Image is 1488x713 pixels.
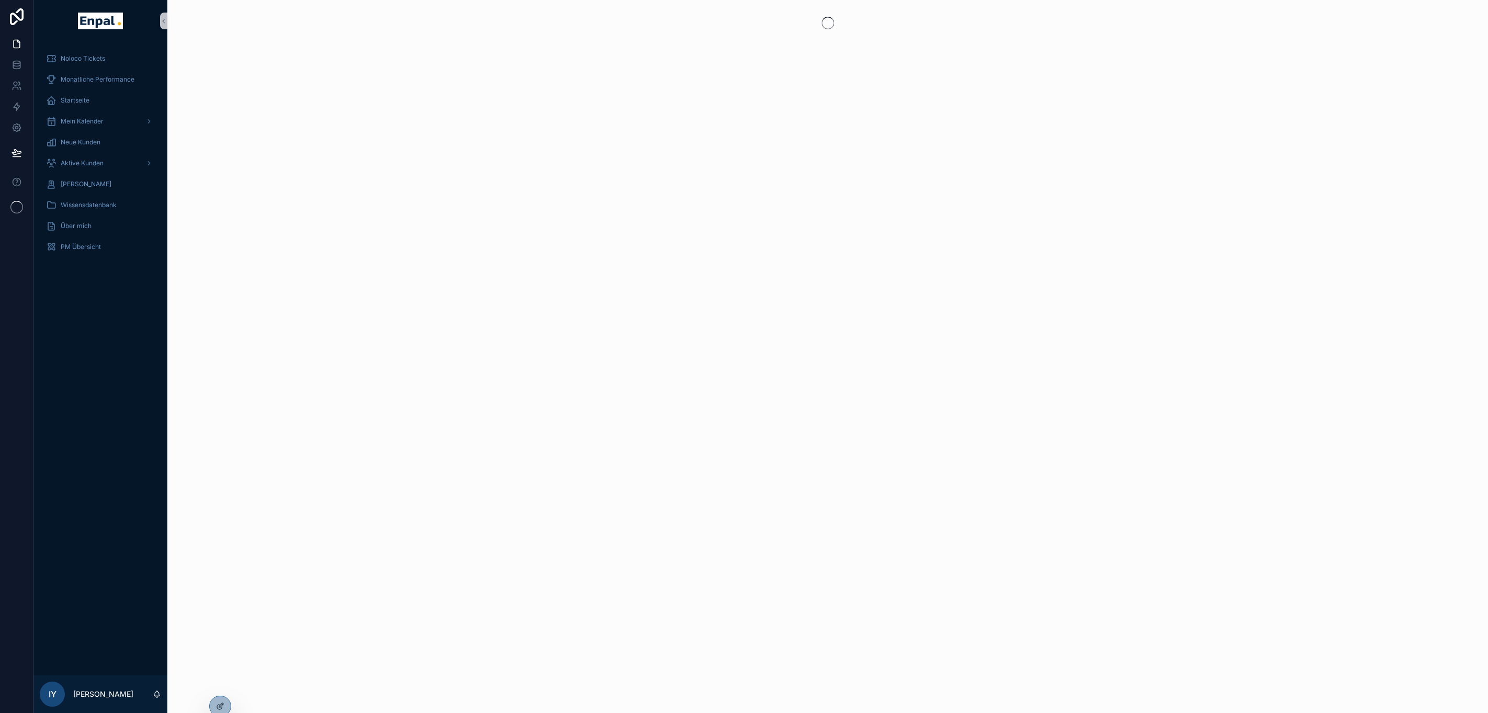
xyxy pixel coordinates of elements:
[61,159,104,167] span: Aktive Kunden
[40,112,161,131] a: Mein Kalender
[61,117,104,126] span: Mein Kalender
[40,91,161,110] a: Startseite
[73,689,133,699] p: [PERSON_NAME]
[40,154,161,173] a: Aktive Kunden
[78,13,122,29] img: App logo
[40,217,161,235] a: Über mich
[61,222,92,230] span: Über mich
[40,237,161,256] a: PM Übersicht
[61,201,117,209] span: Wissensdatenbank
[40,70,161,89] a: Monatliche Performance
[61,243,101,251] span: PM Übersicht
[61,96,89,105] span: Startseite
[40,133,161,152] a: Neue Kunden
[61,75,134,84] span: Monatliche Performance
[40,196,161,214] a: Wissensdatenbank
[49,688,56,700] span: IY
[40,49,161,68] a: Noloco Tickets
[33,42,167,270] div: scrollable content
[61,54,105,63] span: Noloco Tickets
[61,138,100,146] span: Neue Kunden
[40,175,161,194] a: [PERSON_NAME]
[61,180,111,188] span: [PERSON_NAME]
